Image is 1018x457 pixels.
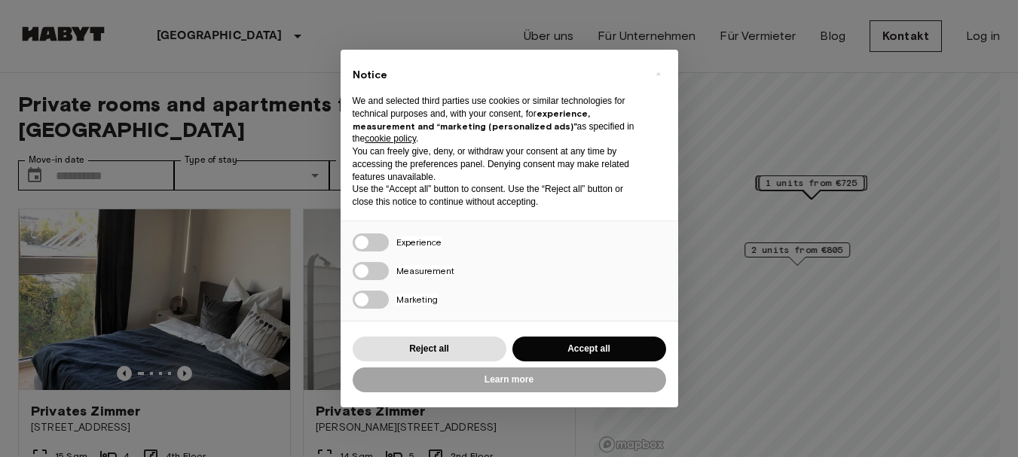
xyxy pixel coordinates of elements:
span: Marketing [396,294,438,305]
button: Close this notice [647,62,671,86]
p: You can freely give, deny, or withdraw your consent at any time by accessing the preferences pane... [353,145,642,183]
a: cookie policy [365,133,416,144]
p: We and selected third parties use cookies or similar technologies for technical purposes and, wit... [353,95,642,145]
strong: experience, measurement and “marketing (personalized ads)” [353,108,590,132]
button: Learn more [353,367,666,392]
span: × [656,65,661,83]
button: Accept all [512,337,666,361]
h2: Notice [353,68,642,83]
span: Measurement [396,265,454,276]
span: Experience [396,236,442,248]
button: Reject all [353,337,506,361]
p: Use the “Accept all” button to consent. Use the “Reject all” button or close this notice to conti... [353,183,642,209]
